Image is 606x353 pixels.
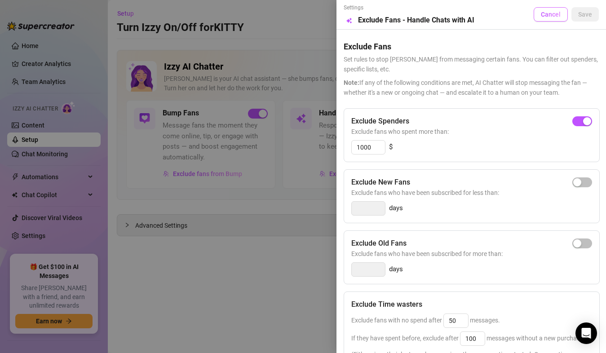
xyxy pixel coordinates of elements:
span: Note: [344,79,359,86]
h5: Exclude Old Fans [351,238,407,249]
h5: Exclude Fans [344,40,599,53]
span: Exclude fans who spent more than: [351,127,592,137]
span: Set rules to stop [PERSON_NAME] from messaging certain fans. You can filter out spenders, specifi... [344,54,599,74]
span: $ [389,142,393,153]
span: If any of the following conditions are met, AI Chatter will stop messaging the fan — whether it's... [344,78,599,97]
span: days [389,203,403,214]
span: Exclude fans who have been subscribed for more than: [351,249,592,259]
button: Cancel [534,7,568,22]
span: days [389,264,403,275]
h5: Exclude Time wasters [351,299,422,310]
span: Settings [344,4,474,12]
span: If they have spent before, exclude after messages without a new purchase. [351,335,585,342]
h5: Exclude Fans - Handle Chats with AI [358,15,474,26]
span: Exclude fans with no spend after messages. [351,317,500,324]
button: Save [571,7,599,22]
h5: Exclude New Fans [351,177,410,188]
span: Exclude fans who have been subscribed for less than: [351,188,592,198]
span: Cancel [541,11,561,18]
div: Open Intercom Messenger [575,322,597,344]
h5: Exclude Spenders [351,116,409,127]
